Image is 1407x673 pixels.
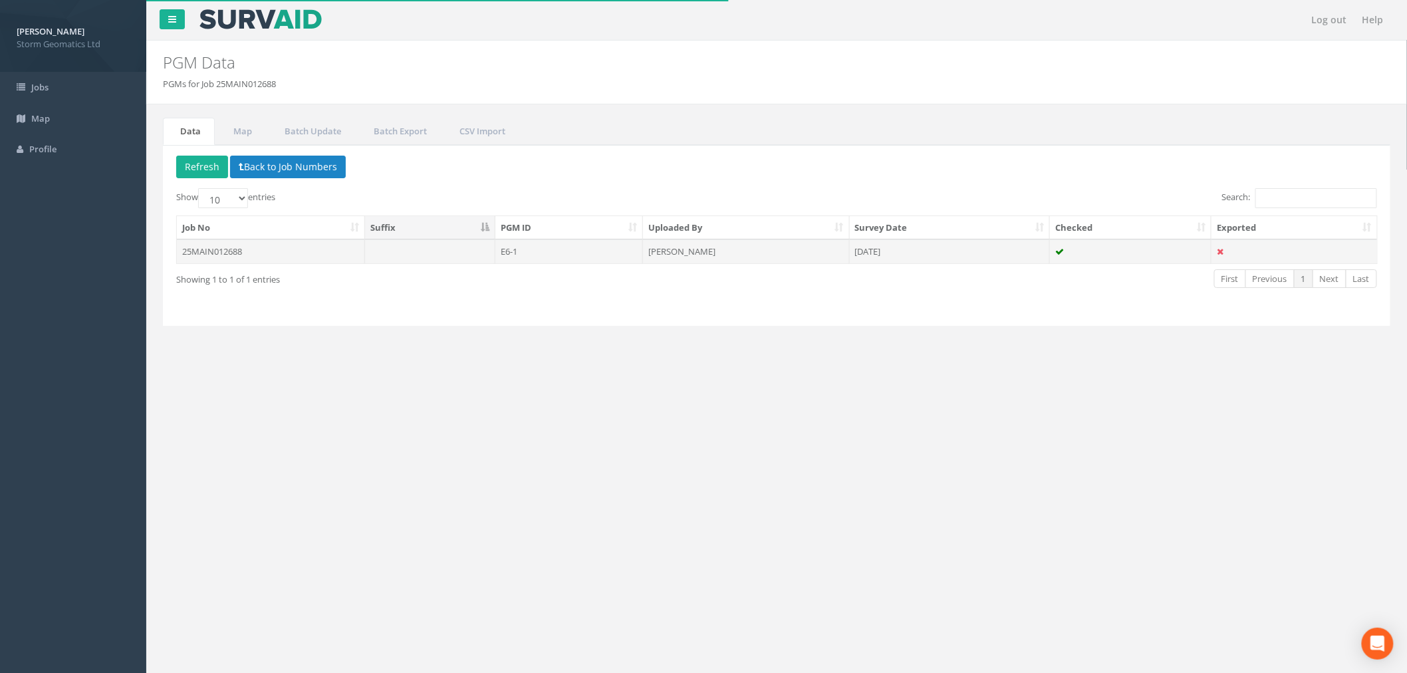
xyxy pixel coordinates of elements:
td: E6-1 [495,239,643,263]
th: Exported: activate to sort column ascending [1212,216,1377,240]
span: Storm Geomatics Ltd [17,38,130,51]
th: Survey Date: activate to sort column ascending [850,216,1051,240]
th: PGM ID: activate to sort column ascending [495,216,643,240]
label: Search: [1222,188,1377,208]
span: Profile [29,143,57,155]
a: Data [163,118,215,145]
li: PGMs for Job 25MAIN012688 [163,78,276,90]
a: Last [1346,269,1377,289]
select: Showentries [198,188,248,208]
a: Previous [1245,269,1295,289]
td: [PERSON_NAME] [643,239,850,263]
label: Show entries [176,188,275,208]
div: Open Intercom Messenger [1362,628,1394,660]
div: Showing 1 to 1 of 1 entries [176,268,665,286]
td: [DATE] [850,239,1051,263]
input: Search: [1255,188,1377,208]
span: Map [31,112,50,124]
a: CSV Import [442,118,519,145]
strong: [PERSON_NAME] [17,25,84,37]
th: Uploaded By: activate to sort column ascending [643,216,850,240]
span: Jobs [31,81,49,93]
a: 1 [1294,269,1313,289]
th: Checked: activate to sort column ascending [1050,216,1212,240]
a: Map [216,118,266,145]
a: [PERSON_NAME] Storm Geomatics Ltd [17,22,130,50]
a: Batch Update [267,118,355,145]
a: Batch Export [356,118,441,145]
h2: PGM Data [163,54,1182,71]
th: Job No: activate to sort column ascending [177,216,365,240]
a: Next [1313,269,1346,289]
button: Refresh [176,156,228,178]
button: Back to Job Numbers [230,156,346,178]
a: First [1214,269,1246,289]
th: Suffix: activate to sort column descending [365,216,496,240]
td: 25MAIN012688 [177,239,365,263]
